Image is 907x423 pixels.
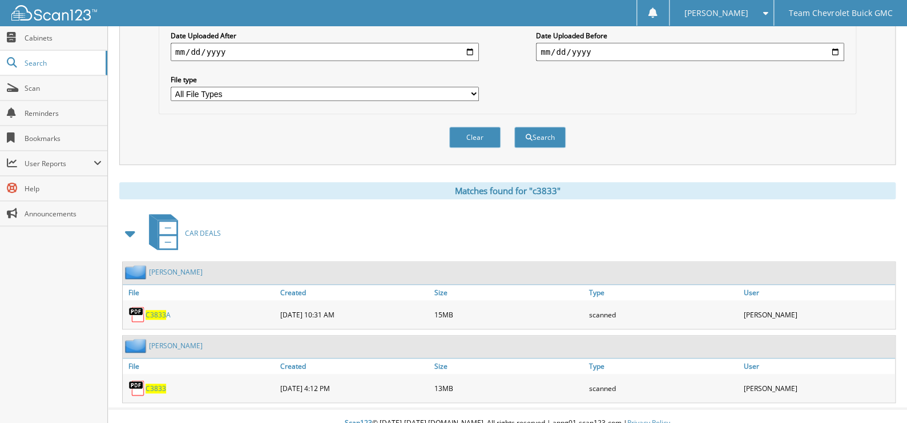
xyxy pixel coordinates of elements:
span: Scan [25,83,102,93]
img: folder2.png [125,265,149,279]
a: C3833 [146,384,166,393]
a: [PERSON_NAME] [149,267,203,277]
img: PDF.png [128,306,146,323]
a: CAR DEALS [142,211,221,256]
img: scan123-logo-white.svg [11,5,97,21]
a: Type [586,358,741,374]
span: C3833 [146,310,166,320]
span: Bookmarks [25,134,102,143]
label: File type [171,75,479,84]
a: Created [277,285,432,300]
a: Created [277,358,432,374]
span: Cabinets [25,33,102,43]
input: start [171,43,479,61]
a: Size [432,285,586,300]
div: Matches found for "c3833" [119,182,896,199]
span: Reminders [25,108,102,118]
img: folder2.png [125,339,149,353]
div: [PERSON_NAME] [740,303,895,326]
div: 15MB [432,303,586,326]
div: scanned [586,377,741,400]
a: C3833A [146,310,171,320]
a: Size [432,358,586,374]
div: 13MB [432,377,586,400]
a: User [740,285,895,300]
span: CAR DEALS [185,228,221,238]
label: Date Uploaded After [171,31,479,41]
span: Help [25,184,102,194]
a: File [123,358,277,374]
a: User [740,358,895,374]
span: Announcements [25,209,102,219]
span: Search [25,58,100,68]
div: scanned [586,303,741,326]
a: [PERSON_NAME] [149,341,203,351]
span: [PERSON_NAME] [684,10,748,17]
span: User Reports [25,159,94,168]
iframe: Chat Widget [850,368,907,423]
button: Clear [449,127,501,148]
input: end [536,43,844,61]
button: Search [514,127,566,148]
a: Type [586,285,741,300]
div: [DATE] 4:12 PM [277,377,432,400]
div: [DATE] 10:31 AM [277,303,432,326]
label: Date Uploaded Before [536,31,844,41]
a: File [123,285,277,300]
img: PDF.png [128,380,146,397]
span: Team Chevrolet Buick GMC [789,10,892,17]
div: [PERSON_NAME] [740,377,895,400]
